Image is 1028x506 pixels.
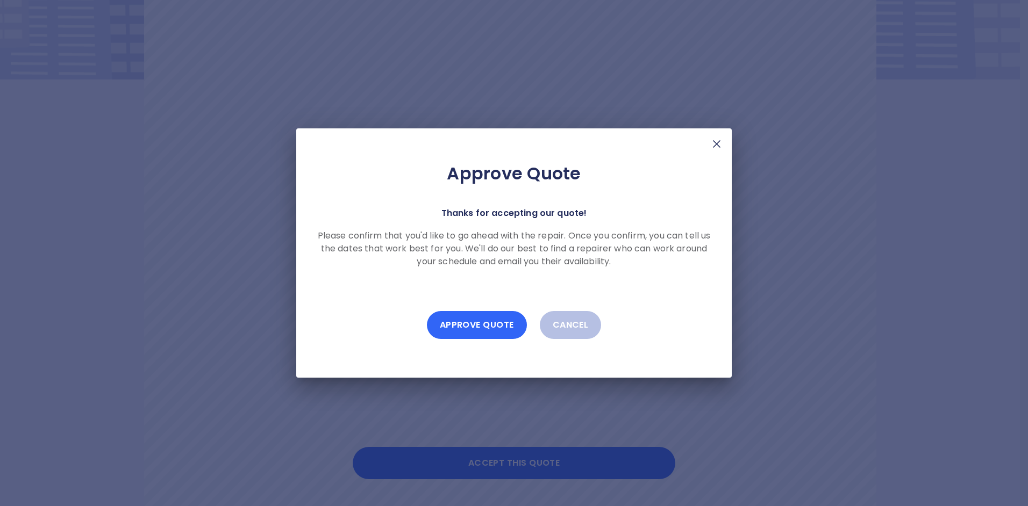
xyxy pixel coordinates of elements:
[710,138,723,150] img: X Mark
[441,206,587,221] p: Thanks for accepting our quote!
[427,311,527,339] button: Approve Quote
[540,311,602,339] button: Cancel
[313,229,715,268] p: Please confirm that you'd like to go ahead with the repair. Once you confirm, you can tell us the...
[313,163,715,184] h2: Approve Quote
